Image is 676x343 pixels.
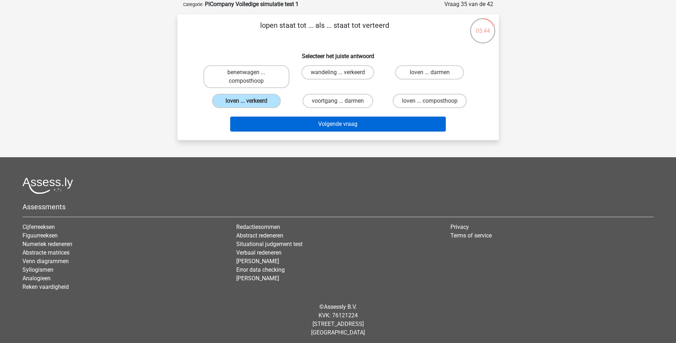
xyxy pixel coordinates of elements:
small: Categorie: [183,2,203,7]
a: Abstract redeneren [236,232,283,239]
a: Assessly B.V. [324,303,357,310]
label: loven ... darmen [395,65,464,80]
label: loven ... verkeerd [212,94,281,108]
a: Abstracte matrices [22,249,69,256]
div: 05:44 [469,17,496,35]
p: lopen staat tot ... als ... staat tot verteerd [189,20,461,41]
a: Privacy [450,224,469,230]
h6: Selecteer het juiste antwoord [189,47,487,60]
strong: PiCompany Volledige simulatie test 1 [205,1,299,7]
a: Error data checking [236,266,285,273]
a: Redactiesommen [236,224,280,230]
a: Verbaal redeneren [236,249,282,256]
label: loven ... composthoop [393,94,467,108]
label: benenwagen ... composthoop [203,65,289,88]
label: voortgang ... darmen [303,94,373,108]
a: Terms of service [450,232,492,239]
div: © KVK: 76121224 [STREET_ADDRESS] [GEOGRAPHIC_DATA] [17,297,659,343]
a: Situational judgement test [236,241,303,247]
h5: Assessments [22,203,654,211]
a: Venn diagrammen [22,258,69,265]
label: wandeling ... verkeerd [301,65,374,80]
a: Numeriek redeneren [22,241,72,247]
button: Volgende vraag [230,117,446,132]
a: [PERSON_NAME] [236,258,279,265]
a: Syllogismen [22,266,53,273]
a: Figuurreeksen [22,232,58,239]
a: Analogieen [22,275,51,282]
a: Cijferreeksen [22,224,55,230]
img: Assessly logo [22,177,73,194]
a: Reken vaardigheid [22,283,69,290]
a: [PERSON_NAME] [236,275,279,282]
